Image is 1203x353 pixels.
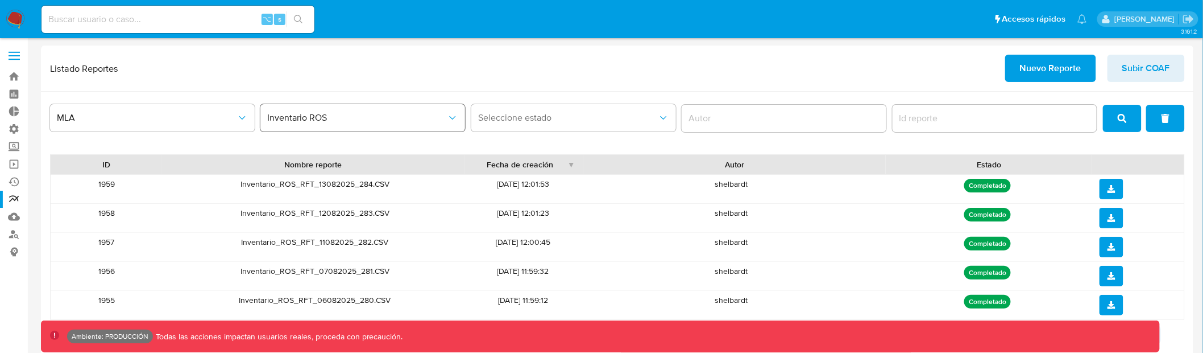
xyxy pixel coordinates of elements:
span: s [278,14,281,24]
p: ramiro.carbonell@mercadolibre.com.co [1114,14,1179,24]
span: ⌥ [263,14,271,24]
a: Salir [1183,13,1194,25]
p: Todas las acciones impactan usuarios reales, proceda con precaución. [153,331,403,342]
input: Buscar usuario o caso... [42,12,314,27]
a: Notificaciones [1077,14,1087,24]
button: search-icon [287,11,310,27]
p: Ambiente: PRODUCCIÓN [72,334,148,339]
span: Accesos rápidos [1002,13,1066,25]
